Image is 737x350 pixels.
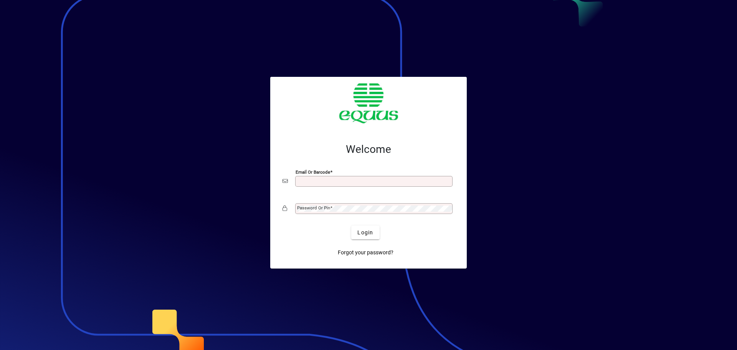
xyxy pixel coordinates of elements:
h2: Welcome [283,143,454,156]
span: Login [357,229,373,237]
a: Forgot your password? [335,245,397,259]
button: Login [351,226,379,239]
mat-label: Email or Barcode [296,169,330,175]
span: Forgot your password? [338,249,393,257]
mat-label: Password or Pin [297,205,330,211]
